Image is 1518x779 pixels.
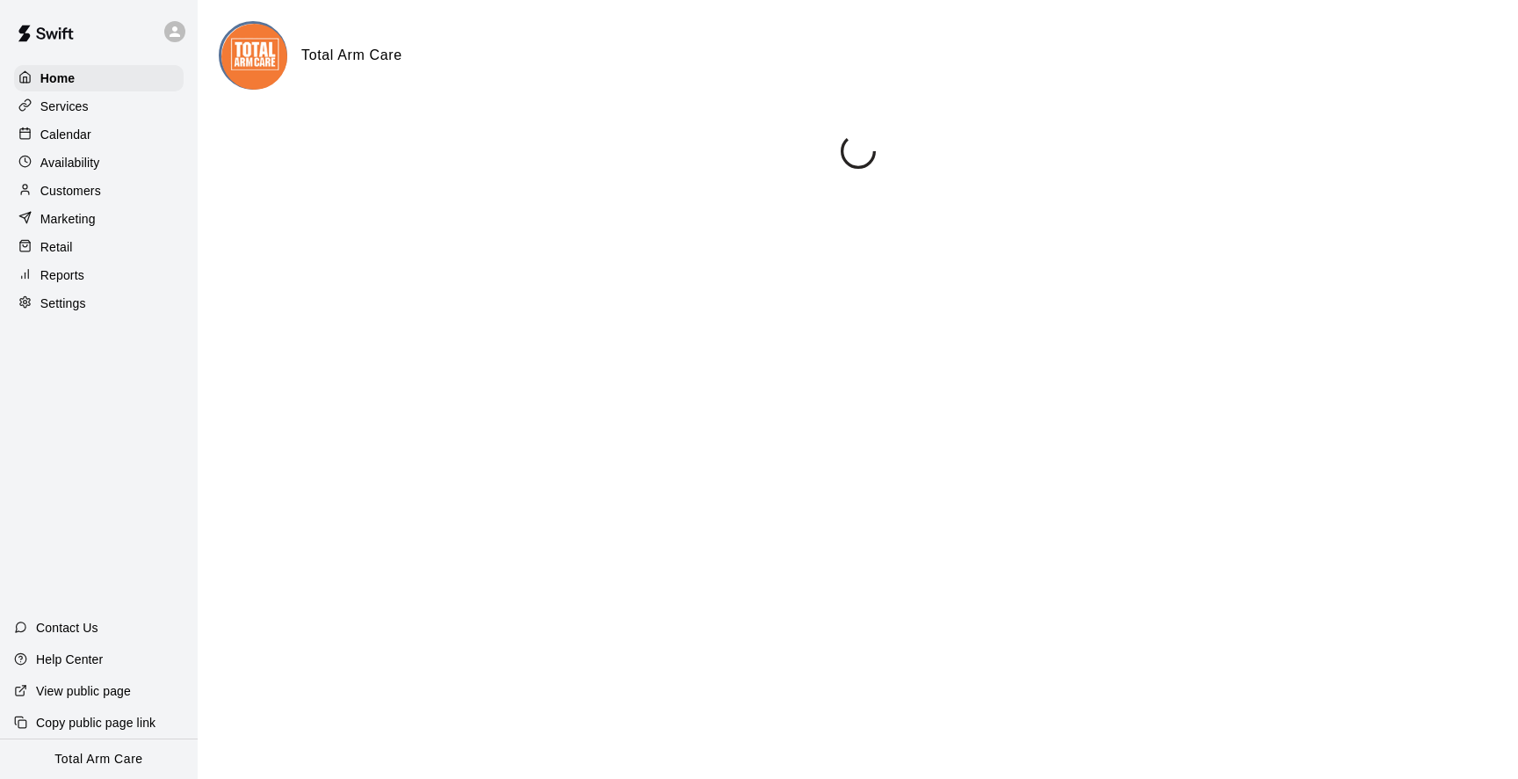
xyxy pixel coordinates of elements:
[40,295,86,312] p: Settings
[40,154,100,171] p: Availability
[40,238,73,256] p: Retail
[14,234,184,260] a: Retail
[14,206,184,232] a: Marketing
[40,210,96,228] p: Marketing
[40,266,84,284] p: Reports
[14,290,184,317] a: Settings
[36,714,155,732] p: Copy public page link
[36,682,131,700] p: View public page
[221,24,287,90] img: Total Arm Care logo
[14,65,184,91] a: Home
[301,44,402,67] h6: Total Arm Care
[36,619,98,637] p: Contact Us
[14,178,184,204] a: Customers
[14,93,184,120] a: Services
[40,69,76,87] p: Home
[36,651,103,668] p: Help Center
[14,121,184,148] a: Calendar
[40,98,89,115] p: Services
[40,182,101,200] p: Customers
[54,750,142,768] p: Total Arm Care
[14,262,184,288] a: Reports
[14,149,184,176] a: Availability
[40,126,91,143] p: Calendar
